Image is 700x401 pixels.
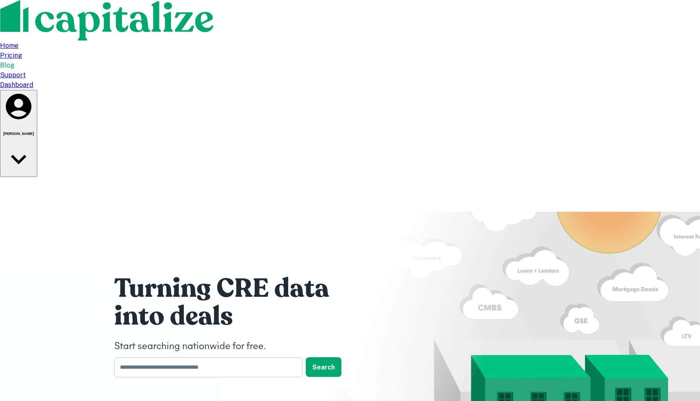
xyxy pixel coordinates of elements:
button: Search [306,357,341,377]
h6: [PERSON_NAME] [3,132,34,136]
h4: Start searching nationwide for free. [114,339,360,354]
h1: into deals [114,300,360,333]
iframe: Chat Widget [659,336,700,375]
h1: Turning CRE data [114,272,360,305]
